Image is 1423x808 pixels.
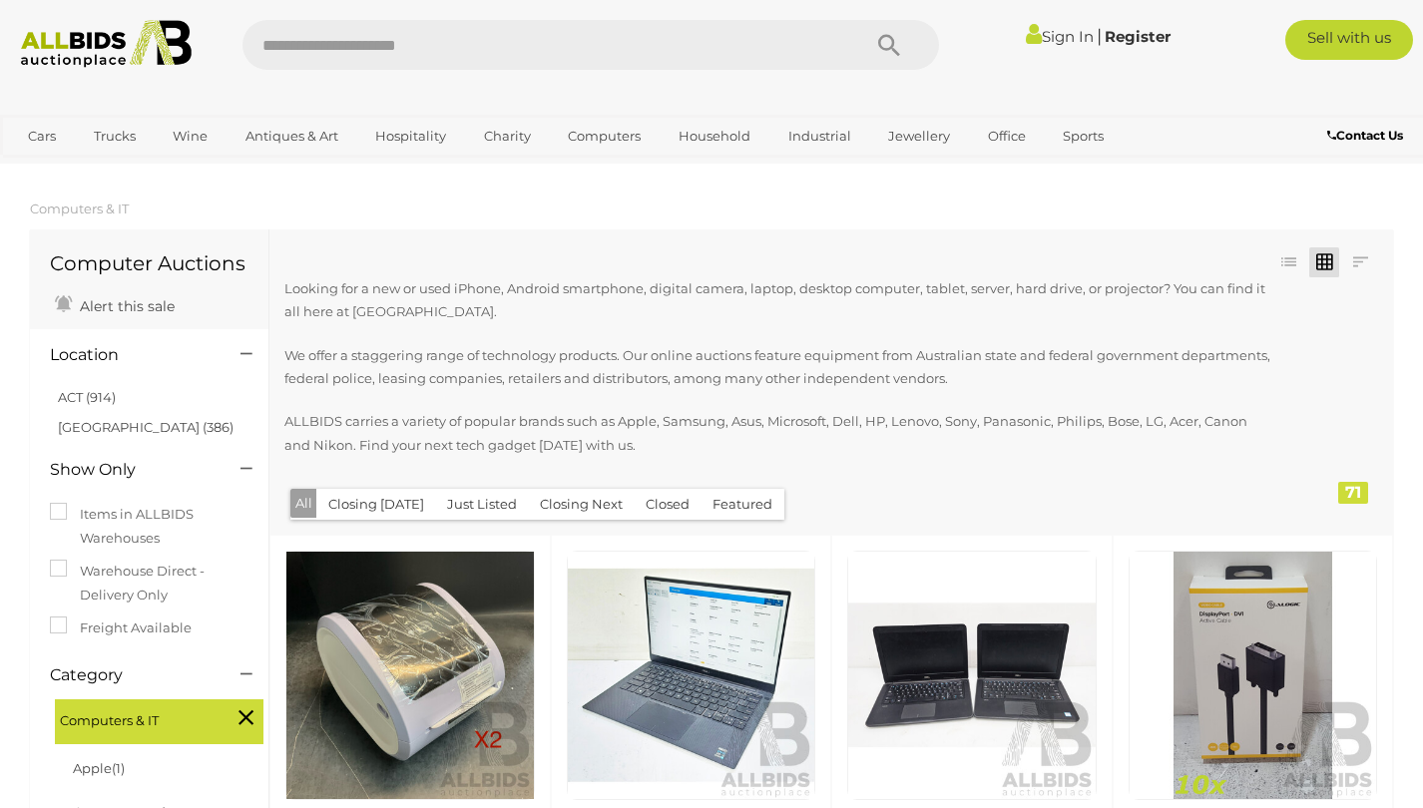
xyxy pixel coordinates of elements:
div: 71 [1338,482,1368,504]
p: Looking for a new or used iPhone, Android smartphone, digital camera, laptop, desktop computer, t... [284,277,1272,324]
button: Closing [DATE] [316,489,436,520]
b: Contact Us [1327,128,1403,143]
a: Sports [1050,120,1117,153]
label: Freight Available [50,616,192,639]
a: Apple(1) [73,760,125,776]
span: | [1097,25,1102,47]
p: We offer a staggering range of technology products. Our online auctions feature equipment from Au... [284,344,1272,391]
a: Office [975,120,1039,153]
p: ALLBIDS carries a variety of popular brands such as Apple, Samsung, Asus, Microsoft, Dell, HP, Le... [284,410,1272,457]
a: Dell XPS 9305 Intel Core I7 (1165G7) 2.80GHz-4.70GHz 4-Core CPU 13-Inch Laptop [567,551,816,800]
h1: Computer Auctions [50,252,248,274]
a: Contact Us [1327,125,1408,147]
button: Featured [701,489,784,520]
a: ACT (914) [58,389,116,405]
span: (1) [112,760,125,776]
a: [GEOGRAPHIC_DATA] [15,153,183,186]
a: Household [666,120,763,153]
a: Wine [160,120,221,153]
button: Closing Next [528,489,635,520]
button: All [290,489,317,518]
a: Antiques & Art [233,120,351,153]
h4: Category [50,666,211,684]
a: Cars [15,120,69,153]
a: Sign In [1026,27,1094,46]
a: Phomemo Label Printer D520BT - Purple and White - Lot of 2 [285,551,535,800]
h4: Show Only [50,461,211,479]
a: Alert this sale [50,289,180,319]
a: ALogic DisplayPort-to-DVI 1m Active Cable *Brand New - Lot of Ten [1129,551,1378,800]
h4: Location [50,346,211,364]
button: Search [839,20,939,70]
label: Warehouse Direct - Delivery Only [50,560,248,606]
button: Just Listed [435,489,529,520]
a: [GEOGRAPHIC_DATA] (386) [58,419,234,435]
span: Computers & IT [60,704,210,732]
a: Dell Latitude 3380 Intel Core I3 (6006U) 2.00GHz 2-Core CPU 13.3-Inch Laptop - Lot of Two [847,551,1097,800]
a: Computers [555,120,654,153]
a: Computers & IT [30,201,129,216]
a: Charity [471,120,544,153]
a: Jewellery [875,120,963,153]
a: Industrial [775,120,864,153]
a: Register [1105,27,1171,46]
label: Items in ALLBIDS Warehouses [50,503,248,550]
span: Alert this sale [75,297,175,315]
a: Hospitality [362,120,459,153]
a: Sell with us [1285,20,1413,60]
a: Trucks [81,120,149,153]
img: Allbids.com.au [11,20,202,68]
button: Closed [634,489,702,520]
